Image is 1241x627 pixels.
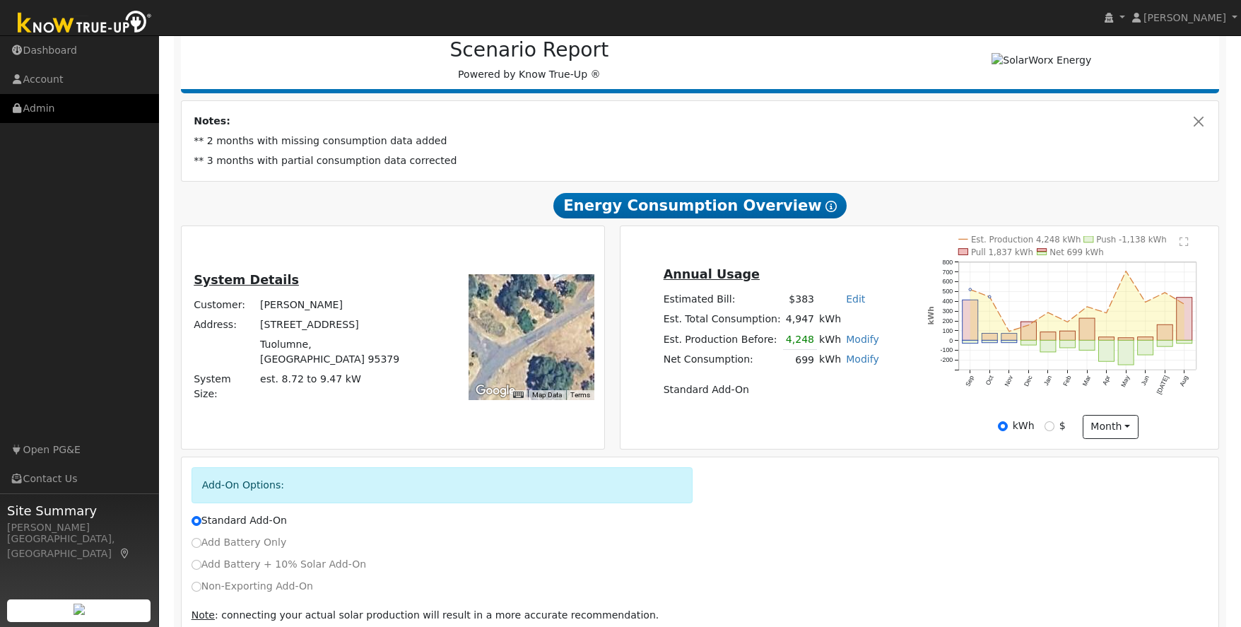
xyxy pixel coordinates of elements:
[1083,415,1139,439] button: month
[7,520,151,535] div: [PERSON_NAME]
[1001,333,1017,340] rect: onclick=""
[1042,374,1053,386] text: Jan
[472,382,519,400] a: Open this area in Google Maps (opens a new window)
[11,8,159,40] img: Know True-Up
[1047,311,1049,314] circle: onclick=""
[1138,337,1153,341] rect: onclick=""
[783,329,816,350] td: 4,248
[817,329,844,350] td: kWh
[1138,340,1153,355] rect: onclick=""
[942,288,953,295] text: 500
[1086,305,1088,308] circle: onclick=""
[192,560,201,570] input: Add Battery + 10% Solar Add-On
[1143,12,1226,23] span: [PERSON_NAME]
[1099,337,1114,341] rect: onclick=""
[661,310,783,329] td: Est. Total Consumption:
[942,298,953,305] text: 400
[192,131,1209,151] td: ** 2 months with missing consumption data added
[1081,375,1093,387] text: Mar
[73,604,85,615] img: retrieve
[192,609,659,621] span: : connecting your actual solar production will result in a more accurate recommendation.
[1001,340,1017,342] rect: onclick=""
[1118,340,1134,365] rect: onclick=""
[1125,269,1128,272] circle: onclick=""
[7,501,151,520] span: Site Summary
[971,247,1033,257] text: Pull 1,837 kWh
[846,353,879,365] a: Modify
[998,421,1008,431] input: kWh
[1028,324,1030,327] circle: onclick=""
[192,315,258,334] td: Address:
[1040,332,1056,340] rect: onclick=""
[664,267,760,281] u: Annual Usage
[982,340,997,342] rect: onclick=""
[1049,247,1104,257] text: Net 699 kWh
[927,306,936,324] text: kWh
[1101,375,1112,387] text: Apr
[1118,338,1134,341] rect: onclick=""
[984,374,994,386] text: Oct
[964,374,975,387] text: Sep
[570,391,590,399] a: Terms (opens in new tab)
[258,370,420,404] td: System Size
[192,609,215,621] u: Note
[1119,374,1131,388] text: May
[1157,340,1172,346] rect: onclick=""
[194,115,230,127] strong: Notes:
[942,327,953,334] text: 100
[817,310,882,329] td: kWh
[817,350,844,370] td: kWh
[258,295,420,315] td: [PERSON_NAME]
[1096,234,1167,244] text: Push -1,138 kWh
[1177,297,1192,340] rect: onclick=""
[988,295,991,298] circle: onclick=""
[192,370,258,404] td: System Size:
[1059,331,1075,340] rect: onclick=""
[1164,291,1167,294] circle: onclick=""
[942,278,953,285] text: 600
[846,293,865,305] a: Edit
[1059,340,1075,348] rect: onclick=""
[532,390,562,400] button: Map Data
[661,329,783,350] td: Est. Production Before:
[1105,312,1108,315] circle: onclick=""
[194,273,299,287] u: System Details
[1045,421,1054,431] input: $
[949,336,953,344] text: 0
[260,373,361,385] span: est. 8.72 to 9.47 kW
[1003,374,1014,387] text: Nov
[192,557,367,572] label: Add Battery + 10% Solar Add-On
[783,310,816,329] td: 4,947
[119,548,131,559] a: Map
[1013,418,1035,433] label: kWh
[1021,322,1036,340] rect: onclick=""
[192,582,201,592] input: Non-Exporting Add-On
[1192,114,1206,129] button: Close
[661,350,783,370] td: Net Consumption:
[1155,375,1170,395] text: [DATE]
[1144,300,1147,303] circle: onclick=""
[1179,374,1190,387] text: Aug
[942,317,953,324] text: 200
[513,390,523,400] button: Keyboard shortcuts
[940,346,953,353] text: -100
[258,335,420,370] td: Tuolumne, [GEOGRAPHIC_DATA] 95379
[940,356,953,363] text: -200
[553,193,846,218] span: Energy Consumption Overview
[1140,374,1151,386] text: Jun
[192,467,693,503] div: Add-On Options:
[969,288,972,291] circle: onclick=""
[192,538,201,548] input: Add Battery Only
[942,258,953,265] text: 800
[188,38,871,82] div: Powered by Know True-Up ®
[971,234,1081,244] text: Est. Production 4,248 kWh
[1008,330,1011,333] circle: onclick=""
[192,535,287,550] label: Add Battery Only
[1157,324,1172,340] rect: onclick=""
[846,334,879,345] a: Modify
[1021,340,1036,345] rect: onclick=""
[962,340,977,343] rect: onclick=""
[1180,236,1189,247] text: 
[192,516,201,526] input: Standard Add-On
[258,315,420,334] td: [STREET_ADDRESS]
